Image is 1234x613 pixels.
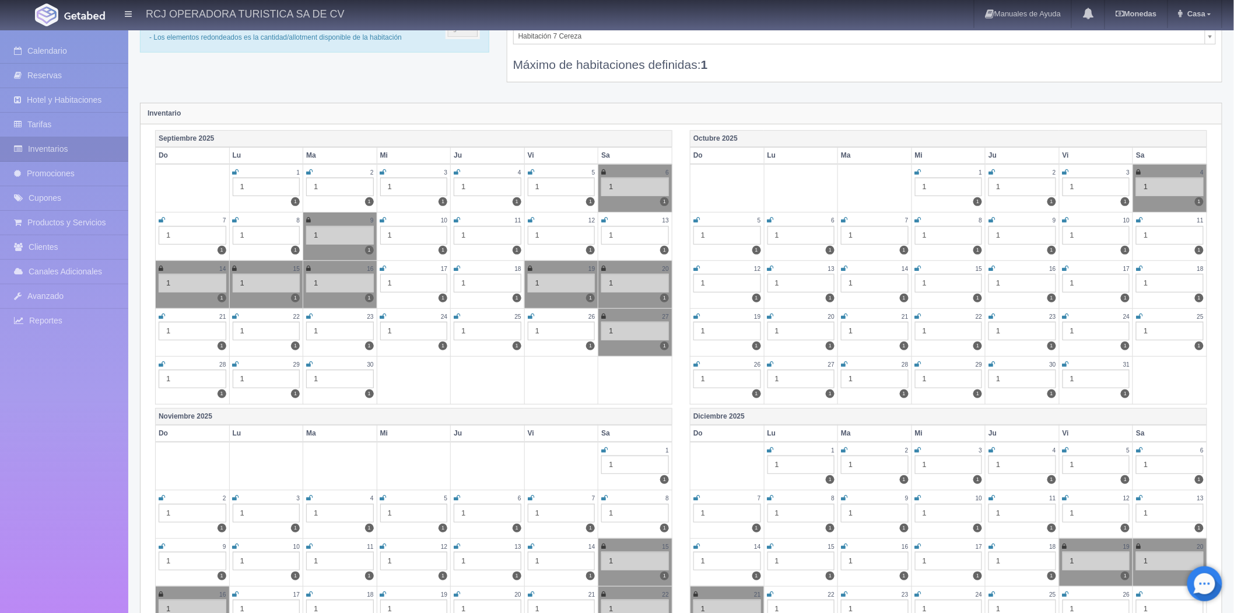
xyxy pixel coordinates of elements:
[1047,294,1056,302] label: 1
[973,246,982,255] label: 1
[1053,217,1056,224] small: 9
[1123,266,1130,272] small: 17
[841,322,909,340] div: 1
[660,572,669,580] label: 1
[367,314,373,320] small: 23
[159,274,226,292] div: 1
[586,294,595,302] label: 1
[218,342,226,350] label: 1
[601,226,669,245] div: 1
[380,226,448,245] div: 1
[660,342,669,350] label: 1
[586,246,595,255] label: 1
[1123,361,1130,368] small: 31
[915,370,983,388] div: 1
[367,361,373,368] small: 30
[900,246,909,255] label: 1
[915,177,983,196] div: 1
[915,226,983,245] div: 1
[441,314,447,320] small: 24
[900,294,909,302] label: 1
[365,197,374,206] label: 1
[1121,524,1130,532] label: 1
[1121,197,1130,206] label: 1
[148,109,181,117] strong: Inventario
[767,322,835,340] div: 1
[377,147,451,164] th: Mi
[988,504,1056,523] div: 1
[380,177,448,196] div: 1
[838,147,912,164] th: Ma
[441,266,447,272] small: 17
[156,147,230,164] th: Do
[601,177,669,196] div: 1
[518,169,521,176] small: 4
[767,504,835,523] div: 1
[218,389,226,398] label: 1
[973,389,982,398] label: 1
[902,314,908,320] small: 21
[841,552,909,570] div: 1
[439,246,447,255] label: 1
[973,524,982,532] label: 1
[588,314,595,320] small: 26
[513,44,1216,73] div: Máximo de habitaciones definidas:
[767,226,835,245] div: 1
[441,217,447,224] small: 10
[229,425,303,442] th: Lu
[528,226,595,245] div: 1
[159,504,226,523] div: 1
[218,246,226,255] label: 1
[1195,246,1204,255] label: 1
[159,552,226,570] div: 1
[973,475,982,484] label: 1
[973,197,982,206] label: 1
[754,266,760,272] small: 12
[1136,455,1204,474] div: 1
[915,552,983,570] div: 1
[902,266,908,272] small: 14
[223,217,226,224] small: 7
[1047,524,1056,532] label: 1
[693,504,761,523] div: 1
[690,408,1207,425] th: Diciembre 2025
[370,169,374,176] small: 2
[973,572,982,580] label: 1
[1047,389,1056,398] label: 1
[826,246,835,255] label: 1
[1197,217,1204,224] small: 11
[1059,147,1133,164] th: Vi
[601,322,669,340] div: 1
[1136,226,1204,245] div: 1
[841,274,909,292] div: 1
[380,552,448,570] div: 1
[513,342,521,350] label: 1
[233,226,300,245] div: 1
[764,147,838,164] th: Lu
[439,294,447,302] label: 1
[988,455,1056,474] div: 1
[528,177,595,196] div: 1
[690,130,1207,147] th: Octubre 2025
[528,274,595,292] div: 1
[693,552,761,570] div: 1
[218,572,226,580] label: 1
[293,361,300,368] small: 29
[662,217,669,224] small: 13
[380,322,448,340] div: 1
[767,274,835,292] div: 1
[365,294,374,302] label: 1
[218,524,226,532] label: 1
[586,524,595,532] label: 1
[365,524,374,532] label: 1
[1121,475,1130,484] label: 1
[988,274,1056,292] div: 1
[754,314,760,320] small: 19
[233,177,300,196] div: 1
[758,217,761,224] small: 5
[701,58,708,71] b: 1
[306,322,374,340] div: 1
[693,226,761,245] div: 1
[912,147,986,164] th: Mi
[156,408,672,425] th: Noviembre 2025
